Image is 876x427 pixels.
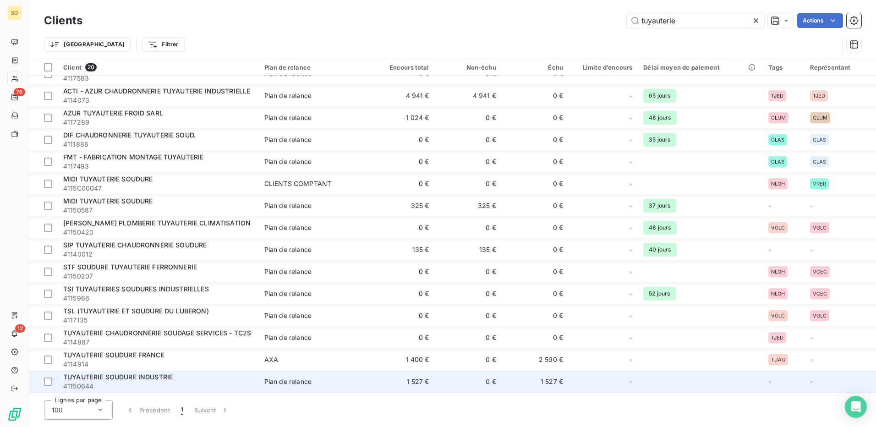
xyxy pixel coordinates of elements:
[264,64,362,71] div: Plan de relance
[813,93,826,99] span: TJED
[264,245,312,254] div: Plan de relance
[264,377,312,386] div: Plan de relance
[813,313,827,318] span: VOLC
[771,313,785,318] span: VOLC
[813,225,827,230] span: VOLC
[15,324,25,333] span: 12
[502,349,569,371] td: 2 590 €
[813,137,827,142] span: GLAS
[175,400,189,420] button: 1
[630,157,632,166] span: -
[264,157,312,166] div: Plan de relance
[63,272,253,281] span: 41150207
[63,140,253,149] span: 4111886
[63,197,153,205] span: MIDI TUYAUTERIE SOUDURE
[502,327,569,349] td: 0 €
[63,360,253,369] span: 4114914
[264,267,312,276] div: Plan de relance
[435,151,502,173] td: 0 €
[264,289,312,298] div: Plan de relance
[502,151,569,173] td: 0 €
[813,159,827,164] span: GLAS
[63,96,253,105] span: 4114073
[63,294,253,303] span: 4115966
[264,91,312,100] div: Plan de relance
[643,199,676,213] span: 37 jours
[643,133,676,147] span: 35 jours
[810,334,813,341] span: -
[7,5,22,20] div: SO
[630,355,632,364] span: -
[63,250,253,259] span: 41140012
[435,305,502,327] td: 0 €
[63,162,253,171] span: 4117493
[367,151,434,173] td: 0 €
[813,269,827,274] span: VCEC
[52,405,63,415] span: 100
[810,246,813,253] span: -
[435,107,502,129] td: 0 €
[367,173,434,195] td: 0 €
[7,407,22,422] img: Logo LeanPay
[367,305,434,327] td: 0 €
[768,202,771,209] span: -
[771,159,785,164] span: GLAS
[264,135,312,144] div: Plan de relance
[63,131,196,139] span: DIF CHAUDRONNERIE TUYAUTERIE SOUD.
[63,373,173,381] span: TUYAUTERIE SOUDURE INDUSTRIE
[63,175,153,183] span: MIDI TUYAUTERIE SOUDURE
[63,263,197,271] span: STF SOUDURE TUYAUTERIE FERRONNERIE
[367,261,434,283] td: 0 €
[14,88,25,96] span: 76
[502,283,569,305] td: 0 €
[44,37,131,52] button: [GEOGRAPHIC_DATA]
[574,64,632,71] div: Limite d’encours
[142,37,184,52] button: Filtrer
[63,219,251,227] span: [PERSON_NAME] PLOMBERIE TUYAUTERIE CLIMATISATION
[63,338,253,347] span: 4114887
[63,382,253,391] span: 41150644
[643,89,676,103] span: 65 jours
[810,64,871,71] div: Représentant
[627,13,764,28] input: Rechercher
[771,181,785,186] span: NLOH
[797,13,843,28] button: Actions
[63,153,203,161] span: FMT - FABRICATION MONTAGE TUYAUTERIE
[435,261,502,283] td: 0 €
[630,245,632,254] span: -
[63,74,253,83] span: 4117583
[630,113,632,122] span: -
[63,206,253,215] span: 41150587
[264,113,312,122] div: Plan de relance
[367,239,434,261] td: 135 €
[771,115,786,120] span: GLUM
[367,371,434,393] td: 1 527 €
[771,93,784,99] span: TJED
[630,135,632,144] span: -
[630,333,632,342] span: -
[264,355,278,364] div: AXA
[630,311,632,320] span: -
[502,129,569,151] td: 0 €
[771,269,785,274] span: NLOH
[768,378,771,385] span: -
[435,371,502,393] td: 0 €
[264,333,312,342] div: Plan de relance
[367,217,434,239] td: 0 €
[367,107,434,129] td: -1 024 €
[435,129,502,151] td: 0 €
[85,63,97,71] span: 20
[120,400,175,420] button: Précédent
[63,316,253,325] span: 4117135
[63,87,250,95] span: ACTI - AZUR CHAUDRONNERIE TUYAUTERIE INDUSTRIELLE
[502,217,569,239] td: 0 €
[63,64,82,71] span: Client
[630,289,632,298] span: -
[771,335,784,340] span: TJED
[264,311,312,320] div: Plan de relance
[845,396,867,418] div: Open Intercom Messenger
[643,221,676,235] span: 48 jours
[502,371,569,393] td: 1 527 €
[643,64,757,71] div: Délai moyen de paiement
[264,201,312,210] div: Plan de relance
